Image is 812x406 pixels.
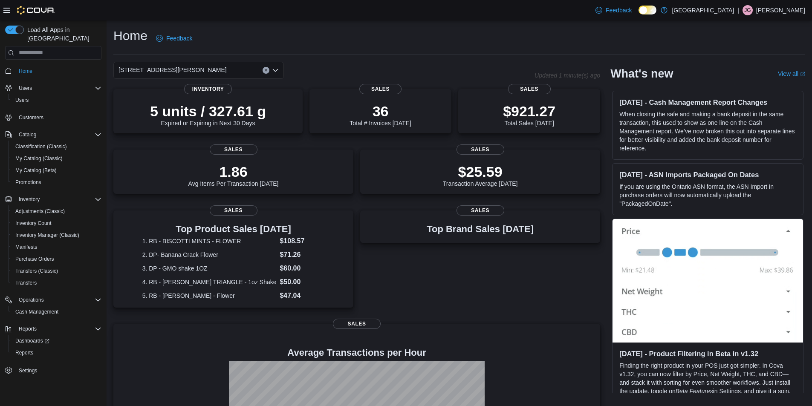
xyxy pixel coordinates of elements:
dt: 4. RB - [PERSON_NAME] TRIANGLE - 1oz Shake [142,278,277,286]
a: My Catalog (Beta) [12,165,60,176]
span: Settings [19,367,37,374]
button: Open list of options [272,67,279,74]
a: Users [12,95,32,105]
button: Reports [9,347,105,359]
span: [STREET_ADDRESS][PERSON_NAME] [118,65,227,75]
button: My Catalog (Classic) [9,153,105,164]
h2: What's new [610,67,673,81]
span: Settings [15,365,101,375]
h4: Average Transactions per Hour [120,348,593,358]
a: Purchase Orders [12,254,58,264]
button: Adjustments (Classic) [9,205,105,217]
p: 5 units / 327.61 g [150,103,266,120]
a: Manifests [12,242,40,252]
h3: Top Brand Sales [DATE] [427,224,534,234]
span: Classification (Classic) [15,143,67,150]
a: Reports [12,348,37,358]
p: [GEOGRAPHIC_DATA] [672,5,734,15]
a: Inventory Count [12,218,55,228]
span: Catalog [15,130,101,140]
div: Total Sales [DATE] [503,103,555,127]
dd: $108.57 [280,236,324,246]
h3: Top Product Sales [DATE] [142,224,325,234]
span: Feedback [166,34,192,43]
button: Purchase Orders [9,253,105,265]
p: If you are using the Ontario ASN format, the ASN Import in purchase orders will now automatically... [619,182,796,208]
h1: Home [113,27,147,44]
a: Settings [15,366,40,376]
a: My Catalog (Classic) [12,153,66,164]
a: Feedback [592,2,635,19]
dt: 3. DP - GMO shake 1OZ [142,264,277,273]
span: Transfers (Classic) [15,268,58,274]
span: Home [19,68,32,75]
button: Transfers (Classic) [9,265,105,277]
span: Dark Mode [639,14,639,15]
a: View allExternal link [778,70,805,77]
button: Manifests [9,241,105,253]
a: Transfers (Classic) [12,266,61,276]
button: Inventory [15,194,43,204]
span: Sales [210,144,257,155]
input: Dark Mode [639,6,656,14]
span: Dashboards [12,336,101,346]
button: Operations [15,295,47,305]
button: Inventory Count [9,217,105,229]
span: Transfers [15,279,37,286]
a: Feedback [153,30,196,47]
dd: $71.26 [280,250,324,260]
div: Total # Invoices [DATE] [350,103,411,127]
button: Operations [2,294,105,306]
a: Cash Management [12,307,62,317]
button: Cash Management [9,306,105,318]
span: Reports [19,325,37,332]
a: Transfers [12,278,40,288]
p: | [737,5,739,15]
span: Inventory Count [12,218,101,228]
div: Transaction Average [DATE] [443,163,518,187]
a: Customers [15,112,47,123]
span: Dashboards [15,337,49,344]
h3: [DATE] - Product Filtering in Beta in v1.32 [619,349,796,358]
p: $921.27 [503,103,555,120]
span: Cash Management [12,307,101,317]
nav: Complex example [5,61,101,399]
p: 36 [350,103,411,120]
span: Promotions [15,179,41,186]
p: Finding the right product in your POS just got simpler. In Cova v1.32, you can now filter by Pric... [619,361,796,404]
span: Users [15,83,101,93]
button: Promotions [9,176,105,188]
span: My Catalog (Classic) [15,155,63,162]
dt: 5. RB - [PERSON_NAME] - Flower [142,291,277,300]
span: My Catalog (Beta) [12,165,101,176]
span: Users [19,85,32,92]
span: Inventory Manager (Classic) [15,232,79,239]
span: Catalog [19,131,36,138]
span: Purchase Orders [15,256,54,262]
dd: $60.00 [280,263,324,274]
button: Transfers [9,277,105,289]
button: Home [2,65,105,77]
p: [PERSON_NAME] [756,5,805,15]
span: Inventory [184,84,232,94]
span: Inventory [19,196,40,203]
span: Sales [508,84,551,94]
span: Classification (Classic) [12,141,101,152]
button: My Catalog (Beta) [9,164,105,176]
a: Dashboards [12,336,53,346]
button: Clear input [263,67,269,74]
span: JG [744,5,751,15]
button: Settings [2,364,105,376]
button: Users [2,82,105,94]
span: Customers [19,114,43,121]
span: Transfers [12,278,101,288]
span: Adjustments (Classic) [12,206,101,216]
button: Classification (Classic) [9,141,105,153]
span: Reports [15,324,101,334]
dt: 1. RB - BISCOTTI MINTS - FLOWER [142,237,277,245]
img: Cova [17,6,55,14]
span: Sales [210,205,257,216]
span: Transfers (Classic) [12,266,101,276]
button: Inventory Manager (Classic) [9,229,105,241]
span: Inventory Count [15,220,52,227]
